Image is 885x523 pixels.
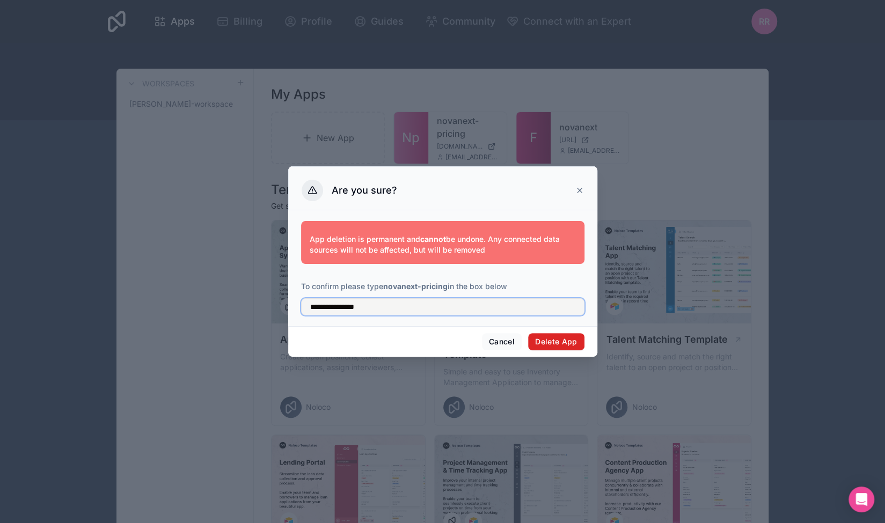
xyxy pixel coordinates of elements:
h3: Are you sure? [332,184,397,197]
button: Delete App [528,333,584,350]
p: To confirm please type in the box below [301,281,584,292]
button: Cancel [482,333,522,350]
strong: cannot [420,234,446,244]
div: Open Intercom Messenger [849,487,874,512]
p: App deletion is permanent and be undone. Any connected data sources will not be affected, but wil... [310,234,576,255]
strong: novanext-pricing [383,282,448,291]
